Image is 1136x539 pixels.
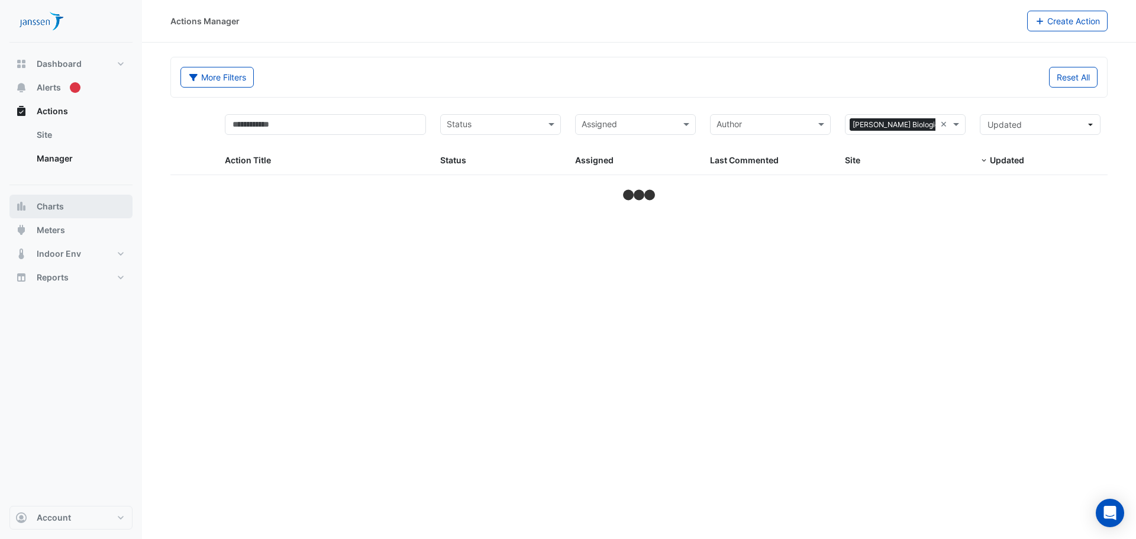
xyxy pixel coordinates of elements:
[9,242,133,266] button: Indoor Env
[15,272,27,283] app-icon: Reports
[850,118,945,131] span: [PERSON_NAME] Biologics
[1049,67,1098,88] button: Reset All
[225,155,271,165] span: Action Title
[37,105,68,117] span: Actions
[710,155,779,165] span: Last Commented
[990,155,1024,165] span: Updated
[9,266,133,289] button: Reports
[15,82,27,93] app-icon: Alerts
[845,155,860,165] span: Site
[1027,11,1108,31] button: Create Action
[9,99,133,123] button: Actions
[37,58,82,70] span: Dashboard
[37,272,69,283] span: Reports
[9,123,133,175] div: Actions
[9,76,133,99] button: Alerts
[9,218,133,242] button: Meters
[9,52,133,76] button: Dashboard
[15,105,27,117] app-icon: Actions
[15,58,27,70] app-icon: Dashboard
[37,248,81,260] span: Indoor Env
[37,82,61,93] span: Alerts
[27,147,133,170] a: Manager
[37,201,64,212] span: Charts
[15,248,27,260] app-icon: Indoor Env
[14,9,67,33] img: Company Logo
[27,123,133,147] a: Site
[15,201,27,212] app-icon: Charts
[15,224,27,236] app-icon: Meters
[170,15,240,27] div: Actions Manager
[37,512,71,524] span: Account
[980,114,1100,135] button: Updated
[440,155,466,165] span: Status
[180,67,254,88] button: More Filters
[37,224,65,236] span: Meters
[1096,499,1124,527] div: Open Intercom Messenger
[9,506,133,530] button: Account
[940,118,950,131] span: Clear
[9,195,133,218] button: Charts
[575,155,614,165] span: Assigned
[987,120,1022,130] span: Updated
[70,82,80,93] div: Tooltip anchor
